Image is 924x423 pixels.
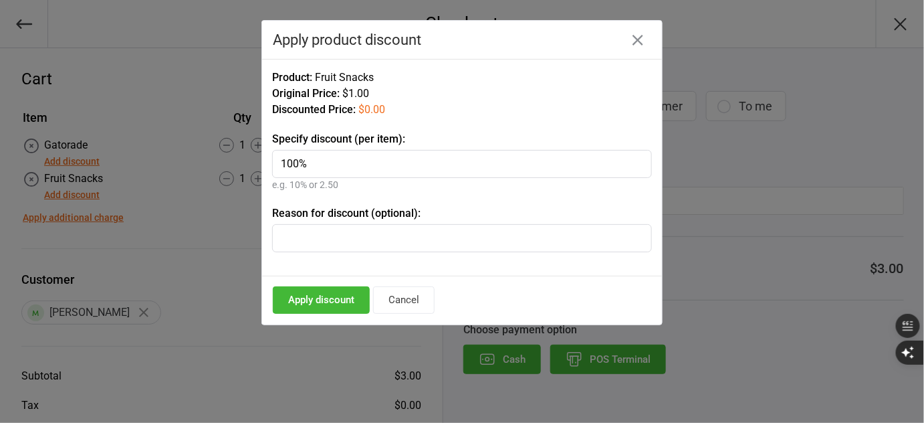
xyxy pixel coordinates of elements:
[272,86,652,102] div: $1.00
[272,87,340,100] span: Original Price:
[273,286,370,314] button: Apply discount
[273,31,651,48] div: Apply product discount
[272,71,312,84] span: Product:
[358,103,385,116] span: $0.00
[272,70,652,86] div: Fruit Snacks
[272,103,356,116] span: Discounted Price:
[272,178,652,192] div: e.g. 10% or 2.50
[272,131,652,147] label: Specify discount (per item):
[373,286,435,314] button: Cancel
[272,205,652,222] label: Reason for discount (optional):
